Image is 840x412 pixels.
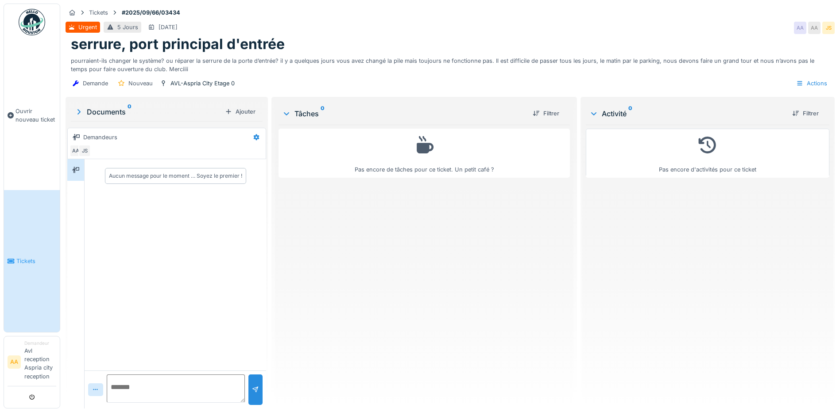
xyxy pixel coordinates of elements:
[282,108,526,119] div: Tâches
[89,8,108,17] div: Tickets
[589,108,785,119] div: Activité
[628,108,632,119] sup: 0
[170,79,235,88] div: AVL-Aspria City Etage 0
[529,107,563,119] div: Filtrer
[8,340,56,386] a: AA DemandeurAvl reception Aspria city reception
[321,108,325,119] sup: 0
[159,23,178,31] div: [DATE]
[822,22,835,34] div: JS
[19,9,45,35] img: Badge_color-CXgf-gQk.svg
[221,106,259,118] div: Ajouter
[15,107,56,124] span: Ouvrir nouveau ticket
[128,79,153,88] div: Nouveau
[78,145,91,157] div: JS
[70,145,82,157] div: AA
[789,107,822,119] div: Filtrer
[792,77,831,90] div: Actions
[83,79,108,88] div: Demande
[83,133,117,141] div: Demandeurs
[592,133,824,174] div: Pas encore d'activités pour ce ticket
[118,8,184,17] strong: #2025/09/66/03434
[24,340,56,347] div: Demandeur
[16,257,56,265] span: Tickets
[808,22,821,34] div: AA
[4,40,60,190] a: Ouvrir nouveau ticket
[4,190,60,332] a: Tickets
[74,107,221,117] div: Documents
[109,172,242,180] div: Aucun message pour le moment … Soyez le premier !
[8,355,21,369] li: AA
[71,36,285,53] h1: serrure, port principal d'entrée
[71,53,829,73] div: pourraient-ils changer le système? ou réparer la serrure de la porte d’entrée? il y a quelques jo...
[284,133,564,174] div: Pas encore de tâches pour ce ticket. Un petit café ?
[117,23,138,31] div: 5 Jours
[794,22,806,34] div: AA
[128,107,132,117] sup: 0
[24,340,56,384] li: Avl reception Aspria city reception
[78,23,97,31] div: Urgent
